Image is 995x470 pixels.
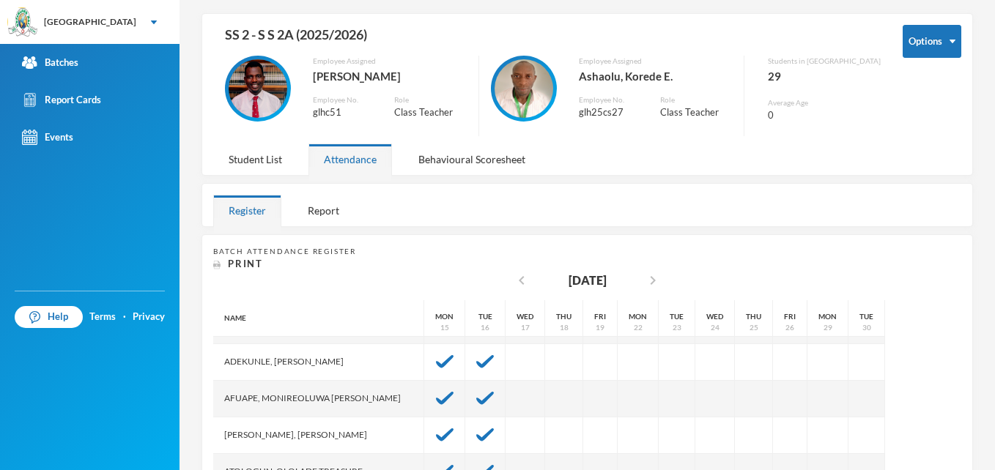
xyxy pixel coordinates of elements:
[213,143,297,175] div: Student List
[213,25,881,56] div: SS 2 - S S 2A (2025/2026)
[22,55,78,70] div: Batches
[403,143,541,175] div: Behavioural Scoresheet
[660,105,733,120] div: Class Teacher
[308,143,392,175] div: Attendance
[440,322,449,333] div: 15
[670,311,684,322] div: Tue
[481,322,489,333] div: 16
[394,105,467,120] div: Class Teacher
[750,322,758,333] div: 25
[22,92,101,108] div: Report Cards
[784,311,796,322] div: Fri
[859,311,873,322] div: Tue
[8,8,37,37] img: logo
[517,311,533,322] div: Wed
[768,108,881,123] div: 0
[596,322,604,333] div: 19
[123,310,126,324] div: ·
[213,300,424,337] div: Name
[711,322,720,333] div: 24
[673,322,681,333] div: 23
[15,306,83,328] a: Help
[579,94,638,105] div: Employee No.
[903,25,961,58] button: Options
[292,195,355,226] div: Report
[768,56,881,67] div: Students in [GEOGRAPHIC_DATA]
[213,247,356,255] span: Batch Attendance Register
[579,105,638,120] div: glh25cs27
[629,311,647,322] div: Mon
[89,310,116,324] a: Terms
[706,311,723,322] div: Wed
[579,56,733,67] div: Employee Assigned
[133,310,165,324] a: Privacy
[513,272,530,289] i: chevron_left
[495,59,553,118] img: EMPLOYEE
[313,94,372,105] div: Employee No.
[521,322,530,333] div: 17
[818,311,837,322] div: Mon
[644,272,662,289] i: chevron_right
[634,322,643,333] div: 22
[213,417,424,454] div: [PERSON_NAME], [PERSON_NAME]
[746,311,761,322] div: Thu
[556,311,572,322] div: Thu
[313,56,467,67] div: Employee Assigned
[579,67,733,86] div: Ashaolu, Korede E.
[768,67,881,86] div: 29
[435,311,454,322] div: Mon
[862,322,871,333] div: 30
[569,272,607,289] div: [DATE]
[594,311,606,322] div: Fri
[768,97,881,108] div: Average Age
[213,195,281,226] div: Register
[228,258,263,269] span: Print
[560,322,569,333] div: 18
[824,322,832,333] div: 29
[313,67,467,86] div: [PERSON_NAME]
[785,322,794,333] div: 26
[313,105,372,120] div: glhc51
[478,311,492,322] div: Tue
[22,130,73,145] div: Events
[394,94,467,105] div: Role
[213,344,424,381] div: Adekunle, [PERSON_NAME]
[44,15,136,29] div: [GEOGRAPHIC_DATA]
[213,381,424,417] div: Afuape, Monireoluwa [PERSON_NAME]
[229,59,287,118] img: EMPLOYEE
[660,94,733,105] div: Role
